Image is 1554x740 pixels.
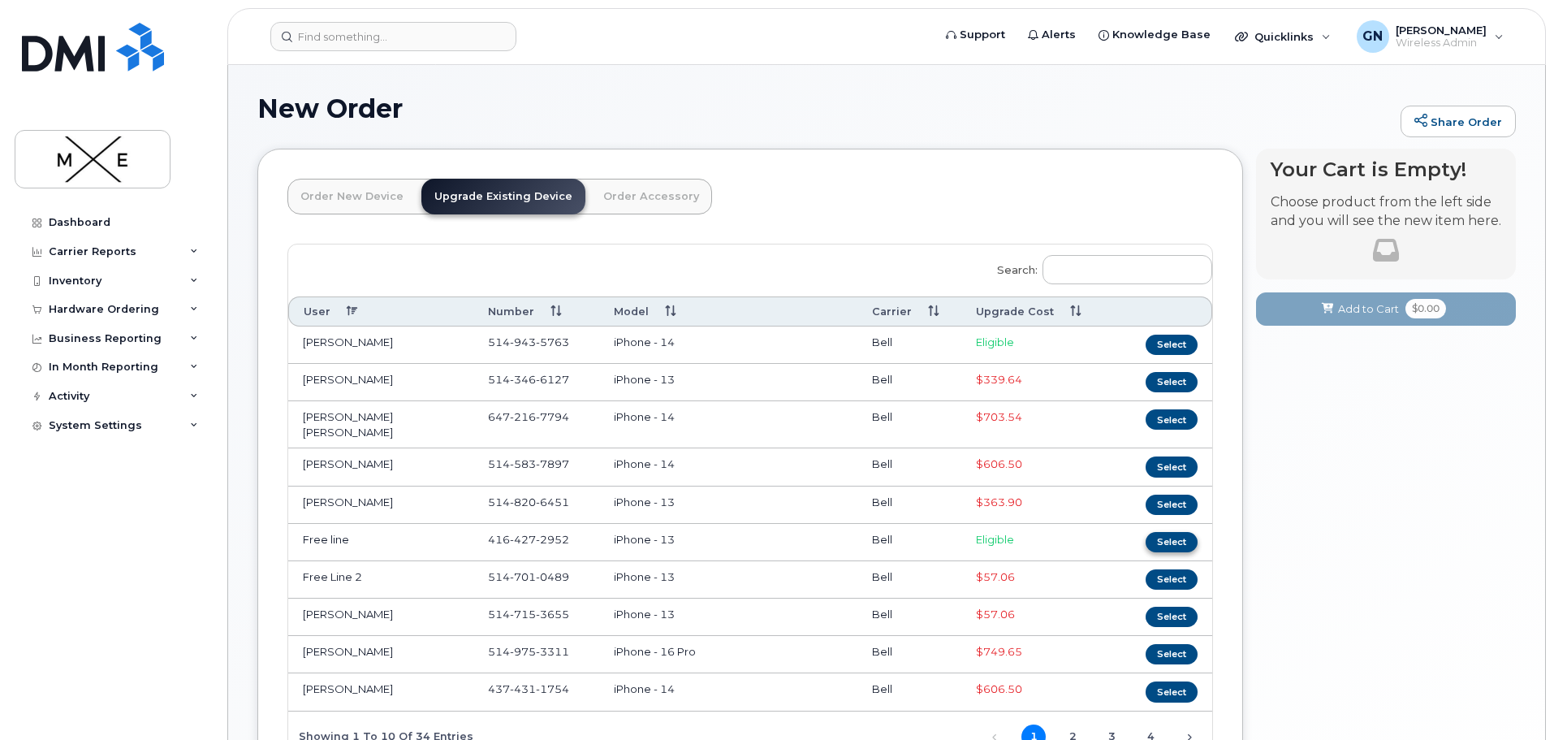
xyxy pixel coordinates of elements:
[976,608,1015,621] span: Full Upgrade Eligibility Date 2025-12-01
[510,645,536,658] span: 975
[599,636,857,673] td: iPhone - 16 Pro
[488,533,569,546] span: 416
[488,570,569,583] span: 514
[536,682,569,695] span: 1754
[976,682,1022,695] span: Full Upgrade Eligibility Date 2027-11-01
[288,673,473,711] td: [PERSON_NAME]
[536,373,569,386] span: 6127
[488,410,569,423] span: 647
[857,327,961,364] td: Bell
[488,608,569,621] span: 514
[536,570,569,583] span: 0489
[1146,409,1198,430] button: Select
[976,570,1015,583] span: Full Upgrade Eligibility Date 2025-12-01
[599,296,857,327] th: Model: activate to sort column ascending
[288,327,473,364] td: [PERSON_NAME]
[488,373,569,386] span: 514
[976,335,1014,348] span: Eligible
[976,645,1022,658] span: Full Upgrade Eligibility Date 2028-02-26
[488,495,569,508] span: 514
[590,179,712,214] a: Order Accessory
[1146,495,1198,515] button: Select
[510,682,536,695] span: 431
[510,457,536,470] span: 583
[976,533,1014,546] span: Eligible
[1146,335,1198,355] button: Select
[1271,158,1501,180] h4: Your Cart is Empty!
[599,401,857,448] td: iPhone - 14
[288,401,473,448] td: [PERSON_NAME] [PERSON_NAME]
[1146,372,1198,392] button: Select
[599,599,857,636] td: iPhone - 13
[857,599,961,636] td: Bell
[599,561,857,599] td: iPhone - 13
[536,533,569,546] span: 2952
[857,524,961,561] td: Bell
[1256,292,1516,326] button: Add to Cart $0.00
[510,335,536,348] span: 943
[857,364,961,401] td: Bell
[510,570,536,583] span: 701
[976,410,1022,423] span: Full Upgrade Eligibility Date 2028-02-14
[536,335,569,348] span: 5763
[857,296,961,327] th: Carrier: activate to sort column ascending
[510,495,536,508] span: 820
[488,335,569,348] span: 514
[536,645,569,658] span: 3311
[288,599,473,636] td: [PERSON_NAME]
[536,410,569,423] span: 7794
[488,457,569,470] span: 514
[421,179,585,214] a: Upgrade Existing Device
[510,608,536,621] span: 715
[510,533,536,546] span: 427
[599,673,857,711] td: iPhone - 14
[510,410,536,423] span: 216
[536,495,569,508] span: 6451
[857,487,961,524] td: Bell
[961,296,1107,327] th: Upgrade Cost: activate to sort column ascending
[510,373,536,386] span: 346
[257,94,1392,123] h1: New Order
[1271,193,1501,231] p: Choose product from the left side and you will see the new item here.
[288,448,473,486] td: [PERSON_NAME]
[288,487,473,524] td: [PERSON_NAME]
[288,561,473,599] td: Free Line 2
[288,636,473,673] td: [PERSON_NAME]
[287,179,417,214] a: Order New Device
[857,401,961,448] td: Bell
[599,487,857,524] td: iPhone - 13
[488,645,569,658] span: 514
[857,448,961,486] td: Bell
[1042,255,1212,284] input: Search:
[976,495,1022,508] span: Full Upgrade Eligibility Date 2026-12-20
[1146,569,1198,590] button: Select
[1405,299,1446,318] span: $0.00
[1401,106,1516,138] a: Share Order
[288,524,473,561] td: Free line
[1146,532,1198,552] button: Select
[857,673,961,711] td: Bell
[976,373,1022,386] span: Full Upgrade Eligibility Date 2026-11-23
[599,448,857,486] td: iPhone - 14
[1146,682,1198,702] button: Select
[1146,644,1198,664] button: Select
[976,457,1022,470] span: Full Upgrade Eligibility Date 2027-10-28
[488,682,569,695] span: 437
[599,364,857,401] td: iPhone - 13
[857,561,961,599] td: Bell
[1146,607,1198,627] button: Select
[986,245,1212,290] label: Search:
[1338,301,1399,317] span: Add to Cart
[536,457,569,470] span: 7897
[857,636,961,673] td: Bell
[599,524,857,561] td: iPhone - 13
[288,296,473,327] th: User: activate to sort column descending
[536,608,569,621] span: 3655
[1146,457,1198,477] button: Select
[599,327,857,364] td: iPhone - 14
[288,364,473,401] td: [PERSON_NAME]
[473,296,599,327] th: Number: activate to sort column ascending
